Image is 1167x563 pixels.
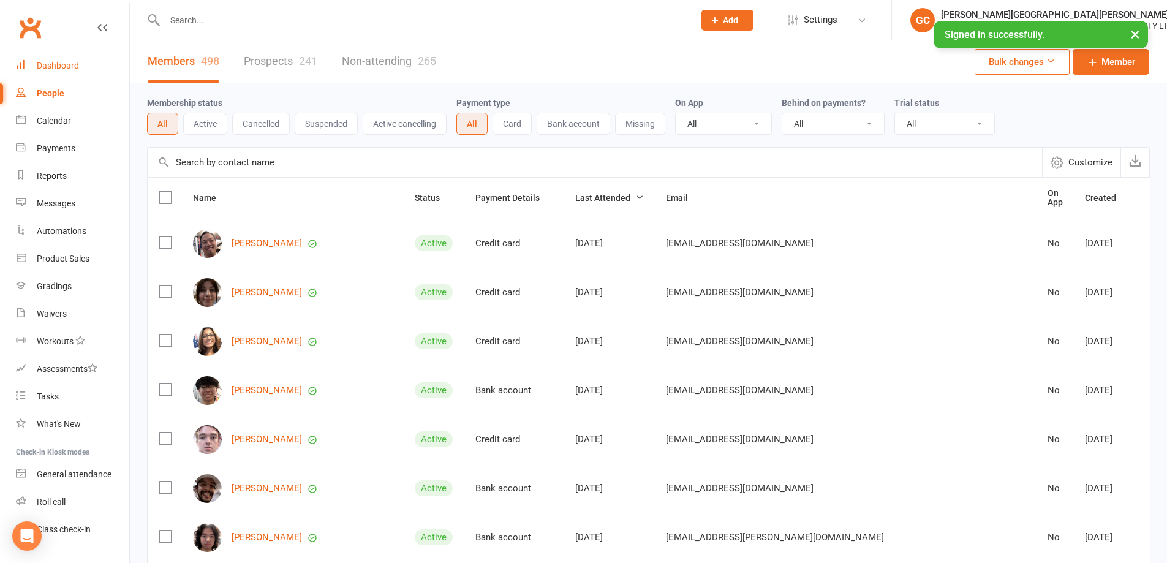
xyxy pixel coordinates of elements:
div: Open Intercom Messenger [12,521,42,551]
button: Missing [615,113,665,135]
button: Add [701,10,753,31]
a: What's New [16,410,129,438]
span: Add [723,15,738,25]
div: [DATE] [1085,532,1130,543]
div: Credit card [475,287,553,298]
label: On App [675,98,703,108]
a: Members498 [148,40,219,83]
div: Active [415,431,453,447]
a: Prospects241 [244,40,317,83]
a: [PERSON_NAME] [232,385,302,396]
a: Tasks [16,383,129,410]
a: [PERSON_NAME] [232,532,302,543]
a: Product Sales [16,245,129,273]
span: Name [193,193,230,203]
button: Card [493,113,532,135]
div: Bank account [475,483,553,494]
div: What's New [37,419,81,429]
label: Trial status [894,98,939,108]
div: No [1048,483,1063,494]
div: Active [415,284,453,300]
button: Customize [1042,148,1120,177]
div: [DATE] [575,238,644,249]
div: [DATE] [1085,336,1130,347]
button: All [147,113,178,135]
button: Bulk changes [975,49,1070,75]
a: General attendance kiosk mode [16,461,129,488]
span: Created [1085,193,1130,203]
a: [PERSON_NAME] [232,434,302,445]
div: Calendar [37,116,71,126]
span: Payment Details [475,193,553,203]
button: Created [1085,191,1130,205]
div: General attendance [37,469,111,479]
div: GC [910,8,935,32]
a: People [16,80,129,107]
label: Membership status [147,98,222,108]
div: No [1048,434,1063,445]
span: Email [666,193,701,203]
div: Dashboard [37,61,79,70]
button: Payment Details [475,191,553,205]
div: People [37,88,64,98]
div: Bank account [475,532,553,543]
div: 241 [299,55,317,67]
div: [DATE] [1085,287,1130,298]
label: Behind on payments? [782,98,866,108]
a: [PERSON_NAME] [232,287,302,298]
label: Payment type [456,98,510,108]
span: Settings [804,6,837,34]
button: Name [193,191,230,205]
button: All [456,113,488,135]
div: [DATE] [575,385,644,396]
a: [PERSON_NAME] [232,238,302,249]
div: Tasks [37,391,59,401]
div: Credit card [475,336,553,347]
span: Member [1101,55,1135,69]
button: Bank account [537,113,610,135]
div: Reports [37,171,67,181]
div: [DATE] [575,532,644,543]
div: Active [415,382,453,398]
a: Workouts [16,328,129,355]
div: Assessments [37,364,97,374]
button: Email [666,191,701,205]
div: Active [415,480,453,496]
button: Active [183,113,227,135]
a: Non-attending265 [342,40,436,83]
a: Clubworx [15,12,45,43]
a: Waivers [16,300,129,328]
div: No [1048,287,1063,298]
button: Cancelled [232,113,290,135]
div: Active [415,235,453,251]
div: [DATE] [1085,434,1130,445]
div: No [1048,336,1063,347]
div: Automations [37,226,86,236]
span: [EMAIL_ADDRESS][DOMAIN_NAME] [666,232,814,255]
a: Class kiosk mode [16,516,129,543]
span: [EMAIL_ADDRESS][PERSON_NAME][DOMAIN_NAME] [666,526,884,549]
button: × [1124,21,1146,47]
div: Active [415,529,453,545]
div: Waivers [37,309,67,319]
span: [EMAIL_ADDRESS][DOMAIN_NAME] [666,428,814,451]
span: Status [415,193,453,203]
div: Messages [37,198,75,208]
div: [DATE] [575,336,644,347]
div: Active [415,333,453,349]
a: Member [1073,49,1149,75]
a: Reports [16,162,129,190]
a: [PERSON_NAME] [232,336,302,347]
div: Roll call [37,497,66,507]
a: Dashboard [16,52,129,80]
div: Workouts [37,336,74,346]
span: Customize [1068,155,1112,170]
div: Product Sales [37,254,89,263]
a: [PERSON_NAME] [232,483,302,494]
button: Last Attended [575,191,644,205]
div: Bank account [475,385,553,396]
span: Signed in successfully. [945,29,1044,40]
div: [DATE] [575,483,644,494]
a: Roll call [16,488,129,516]
button: Status [415,191,453,205]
